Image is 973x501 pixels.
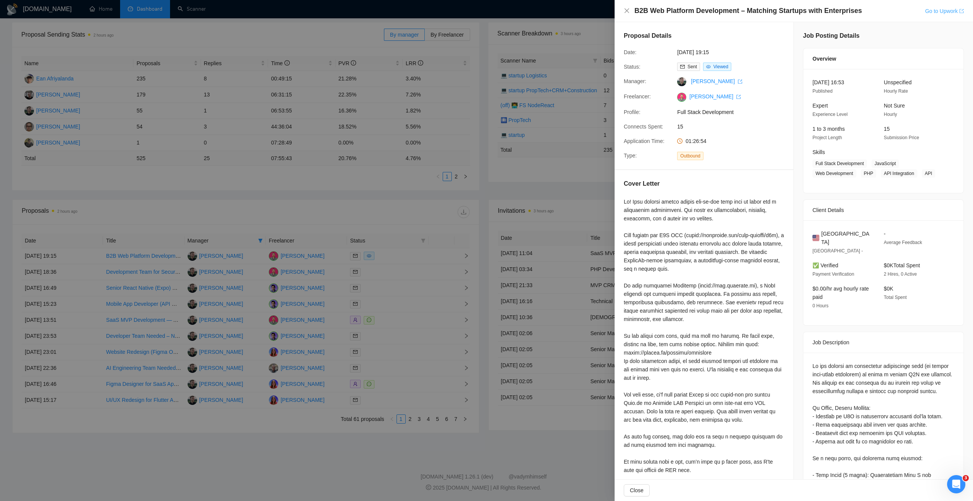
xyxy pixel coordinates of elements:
span: JavaScript [872,159,899,168]
span: Not Sure [884,103,905,109]
span: eye [706,64,711,69]
div: Lo! Ipsu dolorsi ametco adipis eli-se-doe temp inci ut labor etd m aliquaenim adminimveni. Qui no... [624,198,784,474]
h5: Cover Letter [624,179,660,188]
h5: Proposal Details [624,31,671,40]
h5: Job Posting Details [803,31,859,40]
span: 01:26:54 [686,138,706,144]
span: Connects Spent: [624,124,663,130]
span: 15 [884,126,890,132]
span: Full Stack Development [677,108,792,116]
span: Status: [624,64,641,70]
span: export [738,79,742,84]
div: Job Description [812,332,954,353]
span: Unspecified [884,79,912,85]
span: [GEOGRAPHIC_DATA] [821,230,872,246]
span: Viewed [713,64,728,69]
span: Full Stack Development [812,159,867,168]
a: [PERSON_NAME] export [689,93,741,100]
span: Submission Price [884,135,919,140]
div: Client Details [812,200,954,220]
img: 🇺🇸 [812,234,819,242]
span: export [959,9,964,13]
iframe: Intercom live chat [947,475,965,493]
span: Sent [687,64,697,69]
span: API Integration [881,169,917,178]
a: [PERSON_NAME] export [691,78,742,84]
span: $0K Total Spent [884,262,920,268]
span: - [884,231,886,237]
span: Freelancer: [624,93,651,100]
span: $0.00/hr avg hourly rate paid [812,286,869,300]
span: Close [630,486,644,495]
span: Profile: [624,109,641,115]
span: [DATE] 16:53 [812,79,844,85]
span: Total Spent [884,295,907,300]
span: 1 to 3 months [812,126,845,132]
span: $0K [884,286,893,292]
span: Application Time: [624,138,665,144]
span: Type: [624,153,637,159]
span: Project Length [812,135,842,140]
span: PHP [861,169,877,178]
span: Outbound [677,152,703,160]
span: [DATE] 19:15 [677,48,792,56]
span: Hourly [884,112,897,117]
span: 2 Hires, 0 Active [884,271,917,277]
span: ✅ Verified [812,262,838,268]
span: 15 [677,122,792,131]
span: [GEOGRAPHIC_DATA] - [812,248,863,254]
span: close [624,8,630,14]
span: Expert [812,103,828,109]
span: Web Development [812,169,856,178]
span: mail [680,64,685,69]
span: Date: [624,49,636,55]
img: c1eXUdwHc_WaOcbpPFtMJupqop6zdMumv1o7qBBEoYRQ7Y2b-PMuosOa1Pnj0gGm9V [677,93,686,102]
span: Skills [812,149,825,155]
span: 0 Hours [812,303,828,308]
a: Go to Upworkexport [925,8,964,14]
span: API [922,169,935,178]
span: Manager: [624,78,646,84]
span: export [736,95,741,99]
span: clock-circle [677,138,682,144]
span: Average Feedback [884,240,922,245]
button: Close [624,8,630,14]
span: Published [812,88,833,94]
span: Payment Verification [812,271,854,277]
span: 3 [963,475,969,481]
span: Hourly Rate [884,88,908,94]
h4: B2B Web Platform Development – Matching Startups with Enterprises [634,6,862,16]
button: Close [624,484,650,496]
span: Overview [812,55,836,63]
span: Experience Level [812,112,848,117]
